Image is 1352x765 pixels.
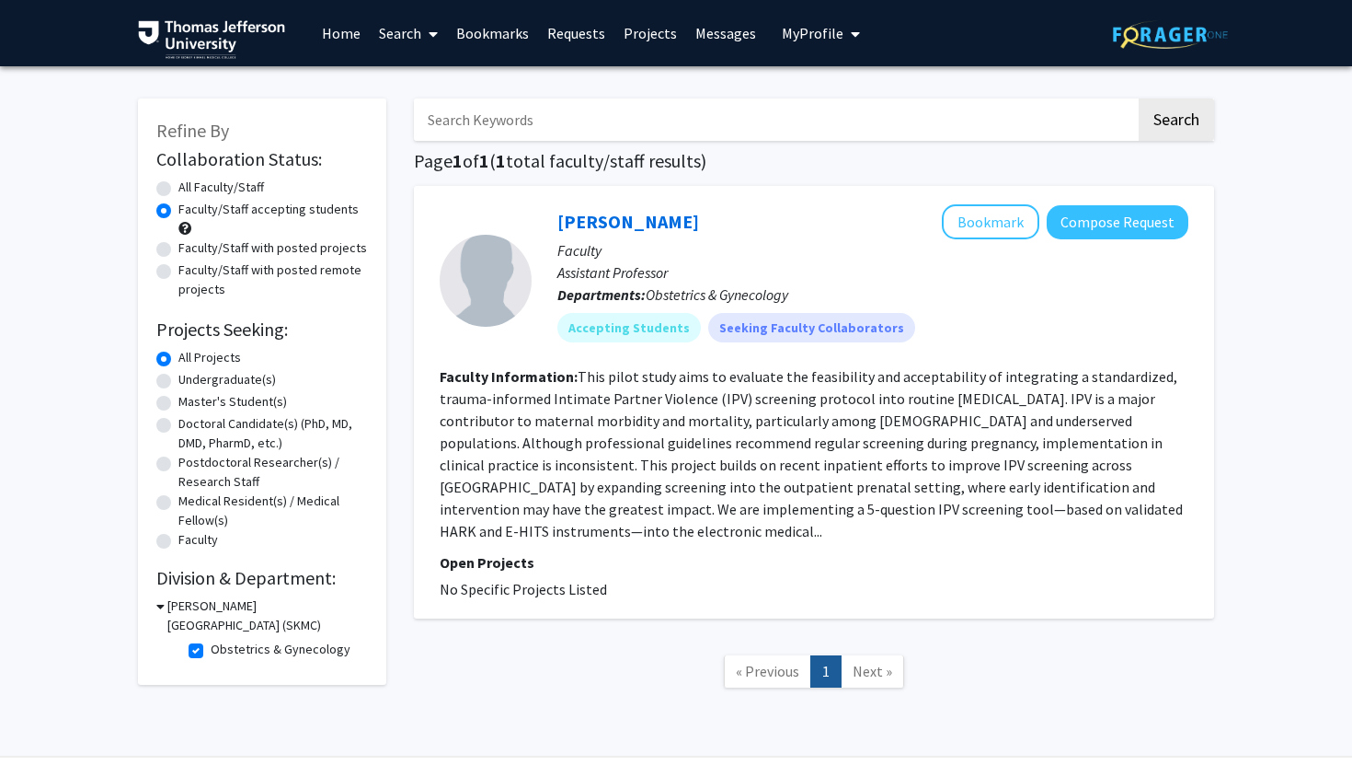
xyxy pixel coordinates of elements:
h2: Projects Seeking: [156,319,368,341]
b: Departments: [557,285,646,304]
button: Compose Request to Fan Lee [1047,205,1188,239]
img: ForagerOne Logo [1113,20,1228,49]
span: « Previous [736,662,799,680]
a: Home [313,1,370,65]
p: Faculty [557,239,1188,261]
label: Obstetrics & Gynecology [211,640,350,659]
label: Faculty/Staff with posted projects [178,238,367,258]
a: Projects [614,1,686,65]
iframe: Chat [14,682,78,751]
a: 1 [810,655,842,688]
h2: Division & Department: [156,567,368,589]
mat-chip: Accepting Students [557,313,701,342]
a: Search [370,1,447,65]
button: Add Fan Lee to Bookmarks [942,204,1039,239]
span: Refine By [156,119,229,142]
a: Requests [538,1,614,65]
label: All Projects [178,348,241,367]
label: Postdoctoral Researcher(s) / Research Staff [178,453,368,492]
span: My Profile [782,24,843,42]
span: Obstetrics & Gynecology [646,285,788,304]
a: Bookmarks [447,1,538,65]
label: Faculty/Staff with posted remote projects [178,261,368,299]
a: [PERSON_NAME] [557,210,699,233]
a: Next Page [841,655,904,688]
label: Undergraduate(s) [178,370,276,389]
fg-read-more: This pilot study aims to evaluate the feasibility and acceptability of integrating a standardized... [440,367,1183,540]
a: Previous Page [724,655,811,688]
a: Messages [686,1,765,65]
img: Thomas Jefferson University Logo [138,20,285,59]
span: 1 [479,149,489,172]
label: Faculty/Staff accepting students [178,200,359,219]
label: Faculty [178,530,218,550]
input: Search Keywords [414,99,1136,141]
label: All Faculty/Staff [178,178,264,197]
span: 1 [453,149,463,172]
label: Doctoral Candidate(s) (PhD, MD, DMD, PharmD, etc.) [178,414,368,453]
h1: Page of ( total faculty/staff results) [414,150,1214,172]
span: Next » [853,662,892,680]
label: Medical Resident(s) / Medical Fellow(s) [178,492,368,530]
p: Open Projects [440,551,1188,574]
mat-chip: Seeking Faculty Collaborators [708,313,915,342]
p: Assistant Professor [557,261,1188,284]
label: Master's Student(s) [178,392,287,411]
b: Faculty Information: [440,367,578,386]
nav: Page navigation [414,637,1214,712]
span: No Specific Projects Listed [440,580,607,598]
h3: [PERSON_NAME][GEOGRAPHIC_DATA] (SKMC) [167,597,368,635]
h2: Collaboration Status: [156,148,368,170]
span: 1 [496,149,506,172]
button: Search [1139,99,1214,141]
